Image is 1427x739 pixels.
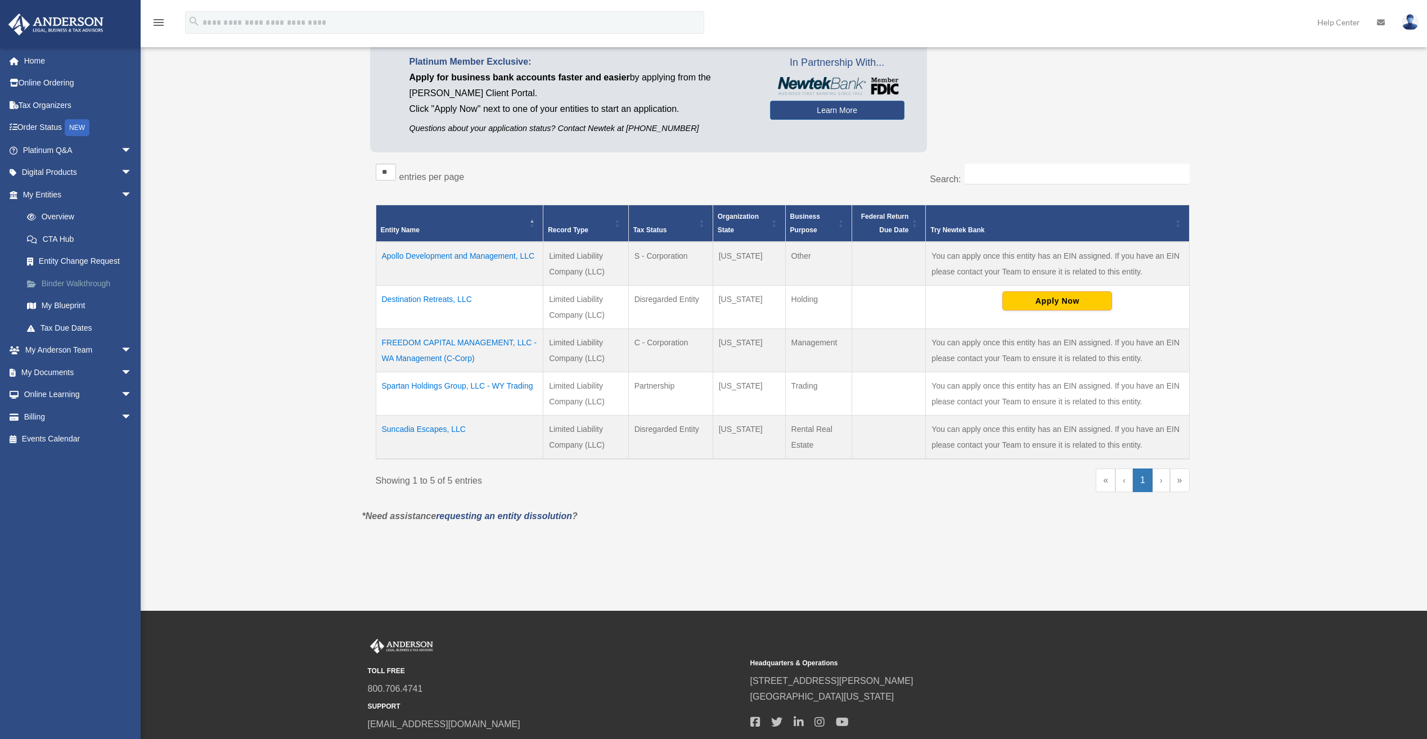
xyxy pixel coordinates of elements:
span: Tax Status [633,226,667,234]
td: Limited Liability Company (LLC) [543,286,628,329]
a: 1 [1133,468,1153,492]
em: *Need assistance ? [362,511,578,521]
td: S - Corporation [628,242,713,286]
span: Organization State [718,213,759,234]
th: Organization State: Activate to sort [713,205,785,242]
th: Try Newtek Bank : Activate to sort [926,205,1189,242]
td: Suncadia Escapes, LLC [376,416,543,459]
p: Click "Apply Now" next to one of your entities to start an application. [409,101,753,117]
label: Search: [930,174,961,184]
a: Order StatusNEW [8,116,149,139]
a: Digital Productsarrow_drop_down [8,161,149,184]
span: Record Type [548,226,588,234]
td: You can apply once this entity has an EIN assigned. If you have an EIN please contact your Team t... [926,329,1189,372]
a: Last [1170,468,1190,492]
td: Trading [785,372,852,416]
a: Billingarrow_drop_down [8,405,149,428]
th: Federal Return Due Date: Activate to sort [852,205,926,242]
span: arrow_drop_down [121,405,143,429]
th: Tax Status: Activate to sort [628,205,713,242]
span: arrow_drop_down [121,161,143,184]
a: My Blueprint [16,295,149,317]
small: TOLL FREE [368,665,742,677]
p: by applying from the [PERSON_NAME] Client Portal. [409,70,753,101]
a: Learn More [770,101,904,120]
div: Showing 1 to 5 of 5 entries [376,468,775,489]
a: Overview [16,206,143,228]
a: Online Ordering [8,72,149,94]
td: You can apply once this entity has an EIN assigned. If you have an EIN please contact your Team t... [926,416,1189,459]
a: [GEOGRAPHIC_DATA][US_STATE] [750,692,894,701]
td: Limited Liability Company (LLC) [543,416,628,459]
td: Partnership [628,372,713,416]
span: Federal Return Due Date [861,213,909,234]
a: menu [152,20,165,29]
a: 800.706.4741 [368,684,423,693]
span: Entity Name [381,226,420,234]
td: [US_STATE] [713,329,785,372]
td: Limited Liability Company (LLC) [543,242,628,286]
img: User Pic [1402,14,1419,30]
a: Tax Due Dates [16,317,149,339]
p: Questions about your application status? Contact Newtek at [PHONE_NUMBER] [409,121,753,136]
a: Tax Organizers [8,94,149,116]
img: Anderson Advisors Platinum Portal [5,13,107,35]
span: arrow_drop_down [121,361,143,384]
td: [US_STATE] [713,416,785,459]
i: menu [152,16,165,29]
td: Apollo Development and Management, LLC [376,242,543,286]
td: Other [785,242,852,286]
td: Disregarded Entity [628,286,713,329]
td: Spartan Holdings Group, LLC - WY Trading [376,372,543,416]
a: First [1096,468,1115,492]
a: My Entitiesarrow_drop_down [8,183,149,206]
th: Entity Name: Activate to invert sorting [376,205,543,242]
a: Previous [1115,468,1133,492]
div: NEW [65,119,89,136]
td: You can apply once this entity has an EIN assigned. If you have an EIN please contact your Team t... [926,372,1189,416]
span: Business Purpose [790,213,820,234]
a: requesting an entity dissolution [436,511,572,521]
td: Holding [785,286,852,329]
td: Destination Retreats, LLC [376,286,543,329]
td: Disregarded Entity [628,416,713,459]
th: Record Type: Activate to sort [543,205,628,242]
a: Online Learningarrow_drop_down [8,384,149,406]
td: You can apply once this entity has an EIN assigned. If you have an EIN please contact your Team t... [926,242,1189,286]
a: Platinum Q&Aarrow_drop_down [8,139,149,161]
td: FREEDOM CAPITAL MANAGEMENT, LLC - WA Management (C-Corp) [376,329,543,372]
span: arrow_drop_down [121,183,143,206]
a: [STREET_ADDRESS][PERSON_NAME] [750,676,913,686]
a: My Anderson Teamarrow_drop_down [8,339,149,362]
span: arrow_drop_down [121,384,143,407]
p: Platinum Member Exclusive: [409,54,753,70]
button: Apply Now [1002,291,1112,310]
td: Management [785,329,852,372]
a: Events Calendar [8,428,149,450]
td: [US_STATE] [713,372,785,416]
a: CTA Hub [16,228,149,250]
div: Try Newtek Bank [930,223,1172,237]
span: In Partnership With... [770,54,904,72]
a: Next [1153,468,1170,492]
td: Limited Liability Company (LLC) [543,372,628,416]
a: My Documentsarrow_drop_down [8,361,149,384]
a: Home [8,49,149,72]
i: search [188,15,200,28]
img: NewtekBankLogoSM.png [776,77,899,95]
span: Apply for business bank accounts faster and easier [409,73,630,82]
small: SUPPORT [368,701,742,713]
td: [US_STATE] [713,286,785,329]
td: C - Corporation [628,329,713,372]
small: Headquarters & Operations [750,657,1125,669]
span: arrow_drop_down [121,139,143,162]
td: Rental Real Estate [785,416,852,459]
td: Limited Liability Company (LLC) [543,329,628,372]
img: Anderson Advisors Platinum Portal [368,639,435,654]
th: Business Purpose: Activate to sort [785,205,852,242]
a: [EMAIL_ADDRESS][DOMAIN_NAME] [368,719,520,729]
a: Binder Walkthrough [16,272,149,295]
span: arrow_drop_down [121,339,143,362]
label: entries per page [399,172,465,182]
